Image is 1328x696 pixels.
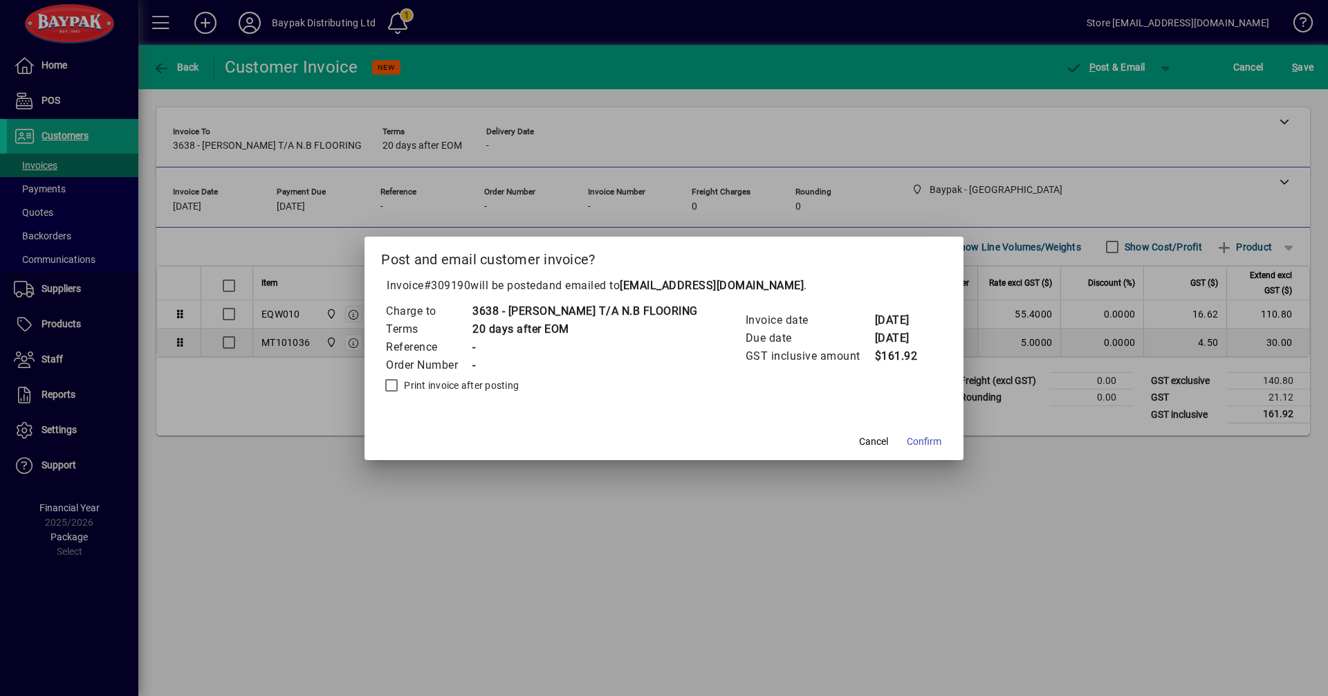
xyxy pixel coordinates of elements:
[472,356,698,374] td: -
[472,302,698,320] td: 3638 - [PERSON_NAME] T/A N.B FLOORING
[859,434,888,449] span: Cancel
[745,347,874,365] td: GST inclusive amount
[424,279,471,292] span: #309190
[874,311,930,329] td: [DATE]
[907,434,941,449] span: Confirm
[385,338,472,356] td: Reference
[745,329,874,347] td: Due date
[874,347,930,365] td: $161.92
[401,378,519,392] label: Print invoice after posting
[472,338,698,356] td: -
[901,430,947,455] button: Confirm
[385,356,472,374] td: Order Number
[620,279,804,292] b: [EMAIL_ADDRESS][DOMAIN_NAME]
[745,311,874,329] td: Invoice date
[385,320,472,338] td: Terms
[472,320,698,338] td: 20 days after EOM
[365,237,963,277] h2: Post and email customer invoice?
[385,302,472,320] td: Charge to
[874,329,930,347] td: [DATE]
[851,430,896,455] button: Cancel
[542,279,804,292] span: and emailed to
[381,277,947,294] p: Invoice will be posted .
